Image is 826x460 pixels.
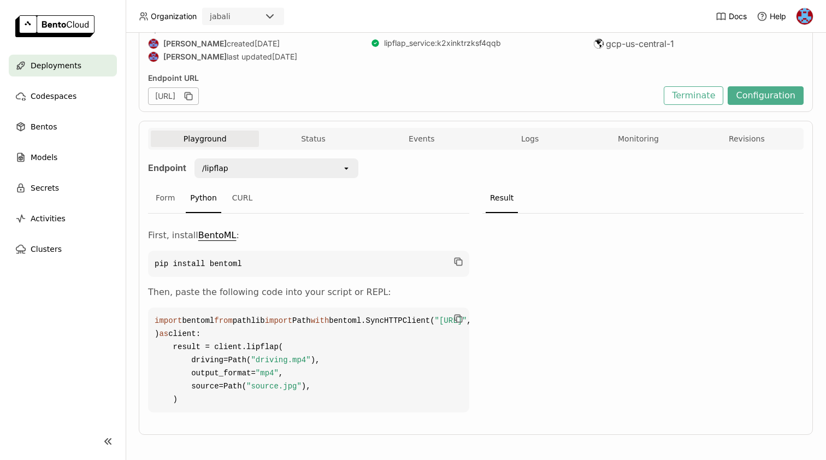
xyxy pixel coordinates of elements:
div: last updated [148,51,358,62]
a: Activities [9,208,117,229]
button: Configuration [728,86,804,105]
span: Deployments [31,59,81,72]
span: gcp-us-central-1 [606,38,674,49]
strong: Endpoint [148,162,186,173]
span: Docs [729,11,747,21]
a: Bentos [9,116,117,138]
span: Codespaces [31,90,76,103]
button: Revisions [693,131,801,147]
a: lipflap_service:k2xinktrzksf4qqb [384,38,501,48]
span: "mp4" [256,369,279,378]
strong: [PERSON_NAME] [163,52,227,62]
a: Docs [716,11,747,22]
div: jabali [210,11,231,22]
div: Help [757,11,786,22]
div: [URL] [148,87,199,105]
a: Deployments [9,55,117,76]
button: Events [368,131,476,147]
span: "driving.mp4" [251,356,310,364]
div: Python [186,184,221,213]
span: "[URL]" [435,316,467,325]
a: Models [9,146,117,168]
button: Playground [151,131,259,147]
span: "source.jpg" [246,382,302,391]
div: CURL [228,184,257,213]
input: Selected jabali. [232,11,233,22]
code: bentoml pathlib Path bentoml.SyncHTTPClient( , ) client: result = client.lipflap( driving=Path( )... [148,308,469,412]
span: import [265,316,292,325]
span: [DATE] [255,39,280,49]
button: Monitoring [584,131,692,147]
span: Secrets [31,181,59,194]
div: Endpoint URL [148,73,658,83]
a: Codespaces [9,85,117,107]
span: Help [770,11,786,21]
code: pip install bentoml [148,251,469,277]
a: Secrets [9,177,117,199]
span: Activities [31,212,66,225]
img: Sasha Azad [796,8,813,25]
p: Then, paste the following code into your script or REPL: [148,286,469,299]
span: [DATE] [272,52,297,62]
a: Clusters [9,238,117,260]
span: with [311,316,329,325]
input: Selected /lipflap. [229,163,231,174]
span: Bentos [31,120,57,133]
button: Logs [476,131,584,147]
span: Organization [151,11,197,21]
img: logo [15,15,95,37]
svg: open [342,164,351,173]
img: Jhonatan Oliveira [149,39,158,49]
span: import [155,316,182,325]
span: Clusters [31,243,62,256]
div: Result [486,184,518,213]
div: /lipflap [202,163,228,174]
span: as [159,329,168,338]
a: BentoML [198,230,237,240]
span: Models [31,151,57,164]
button: Status [259,131,367,147]
span: from [214,316,233,325]
button: Terminate [664,86,723,105]
div: created [148,38,358,49]
img: Jhonatan Oliveira [149,52,158,62]
p: First, install : [148,229,469,242]
strong: [PERSON_NAME] [163,39,227,49]
div: Form [151,184,179,213]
